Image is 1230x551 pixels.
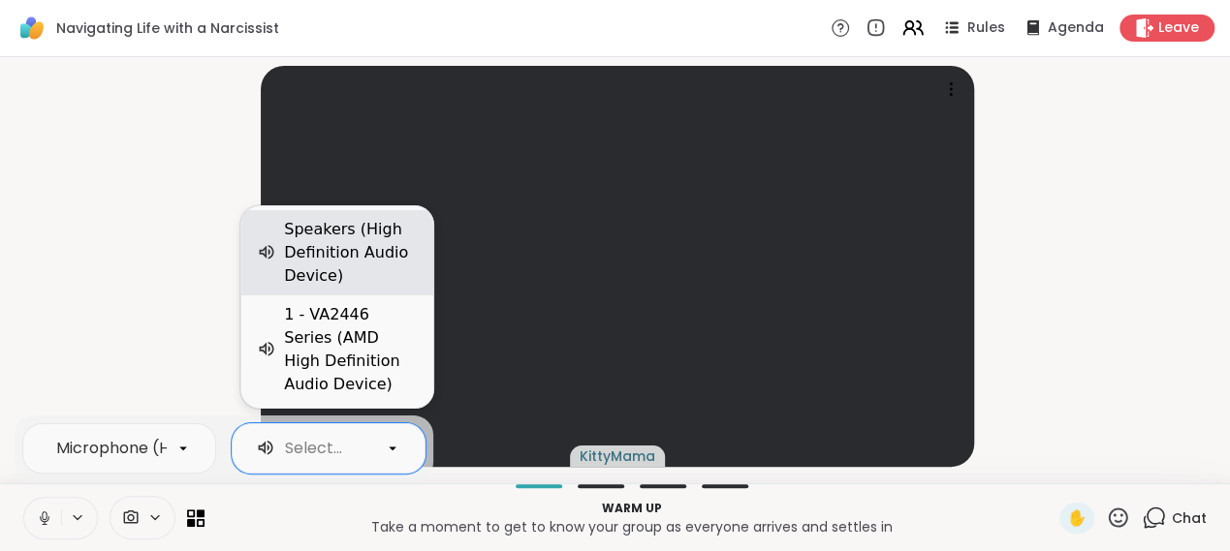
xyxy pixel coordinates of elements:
span: Agenda [1048,18,1104,38]
span: Navigating Life with a Narcissist [56,18,279,38]
span: Chat [1172,508,1207,528]
span: KittyMama [580,446,655,466]
img: ShareWell Logomark [16,12,48,45]
div: Microphone (HD Pro Webcam C920) [56,437,336,460]
span: ✋ [1067,506,1087,530]
div: 1 - VA2446 Series (AMD High Definition Audio Device) [284,303,418,396]
p: Take a moment to get to know your group as everyone arrives and settles in [216,517,1048,536]
p: Warm up [216,500,1048,517]
div: Select... [285,437,342,460]
div: Speakers (High Definition Audio Device) [284,218,418,288]
span: Leave [1158,18,1199,38]
span: Rules [967,18,1005,38]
